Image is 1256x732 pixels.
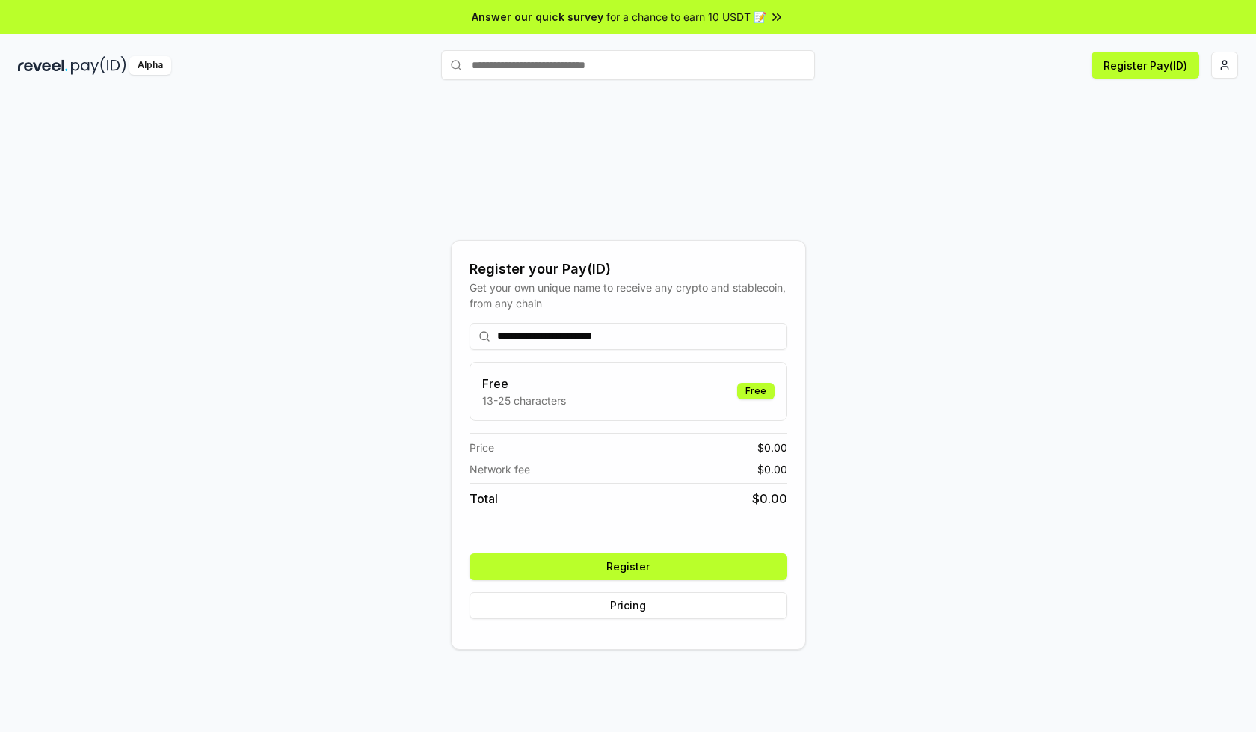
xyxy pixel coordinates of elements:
img: pay_id [71,56,126,75]
span: Price [470,440,494,455]
button: Pricing [470,592,787,619]
button: Register Pay(ID) [1092,52,1199,79]
span: Network fee [470,461,530,477]
p: 13-25 characters [482,393,566,408]
h3: Free [482,375,566,393]
span: Answer our quick survey [472,9,603,25]
span: $ 0.00 [752,490,787,508]
div: Free [737,383,775,399]
div: Get your own unique name to receive any crypto and stablecoin, from any chain [470,280,787,311]
span: $ 0.00 [757,461,787,477]
span: $ 0.00 [757,440,787,455]
img: reveel_dark [18,56,68,75]
div: Alpha [129,56,171,75]
span: Total [470,490,498,508]
div: Register your Pay(ID) [470,259,787,280]
button: Register [470,553,787,580]
span: for a chance to earn 10 USDT 📝 [606,9,766,25]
